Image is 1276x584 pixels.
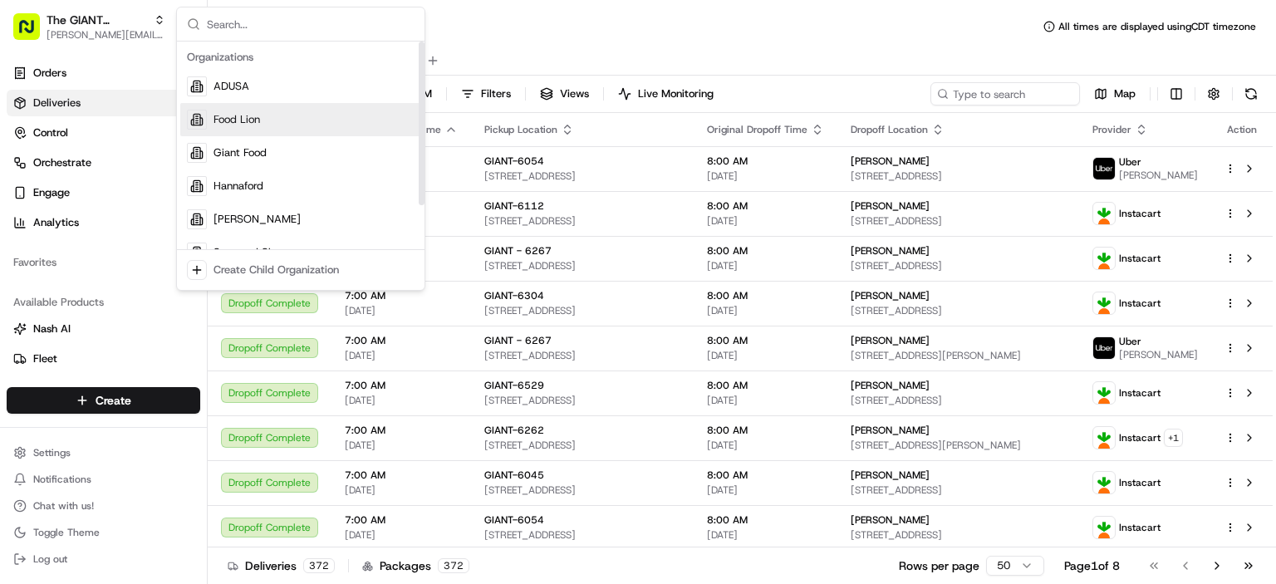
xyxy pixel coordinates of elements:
[345,469,458,482] span: 7:00 AM
[207,7,415,41] input: Search...
[481,86,511,101] span: Filters
[33,321,71,336] span: Nash AI
[1119,207,1161,220] span: Instacart
[484,483,680,497] span: [STREET_ADDRESS]
[1114,86,1136,101] span: Map
[851,469,930,482] span: [PERSON_NAME]
[33,526,100,539] span: Toggle Theme
[7,7,172,47] button: The GIANT Company[PERSON_NAME][EMAIL_ADDRESS][PERSON_NAME][DOMAIN_NAME]
[47,28,165,42] span: [PERSON_NAME][EMAIL_ADDRESS][PERSON_NAME][DOMAIN_NAME]
[851,214,1066,228] span: [STREET_ADDRESS]
[282,164,302,184] button: Start new chat
[345,483,458,497] span: [DATE]
[213,79,249,94] span: ADUSA
[1093,248,1115,269] img: profile_instacart_ahold_partner.png
[47,12,147,28] button: The GIANT Company
[7,547,200,571] button: Log out
[1119,155,1141,169] span: Uber
[707,528,824,542] span: [DATE]
[1239,82,1263,106] button: Refresh
[707,244,824,258] span: 8:00 AM
[851,439,1066,452] span: [STREET_ADDRESS][PERSON_NAME]
[707,123,807,136] span: Original Dropoff Time
[56,159,272,175] div: Start new chat
[362,557,469,574] div: Packages
[611,82,721,106] button: Live Monitoring
[707,259,824,272] span: [DATE]
[1093,292,1115,314] img: profile_instacart_ahold_partner.png
[707,304,824,317] span: [DATE]
[7,90,200,116] a: Deliveries
[438,558,469,573] div: 372
[1119,476,1161,489] span: Instacart
[7,387,200,414] button: Create
[851,528,1066,542] span: [STREET_ADDRESS]
[33,125,68,140] span: Control
[484,155,544,168] span: GIANT-6054
[33,66,66,81] span: Orders
[532,82,596,106] button: Views
[707,513,824,527] span: 8:00 AM
[303,558,335,573] div: 372
[7,289,200,316] div: Available Products
[213,112,260,127] span: Food Lion
[707,155,824,168] span: 8:00 AM
[7,209,200,236] a: Analytics
[7,60,200,86] a: Orders
[851,513,930,527] span: [PERSON_NAME]
[484,349,680,362] span: [STREET_ADDRESS]
[484,439,680,452] span: [STREET_ADDRESS]
[33,351,57,366] span: Fleet
[484,289,544,302] span: GIANT-6304
[165,282,201,294] span: Pylon
[345,424,458,437] span: 7:00 AM
[13,351,194,366] a: Fleet
[484,169,680,183] span: [STREET_ADDRESS]
[345,289,458,302] span: 7:00 AM
[707,424,824,437] span: 8:00 AM
[1087,82,1143,106] button: Map
[484,123,557,136] span: Pickup Location
[345,528,458,542] span: [DATE]
[33,241,127,258] span: Knowledge Base
[345,394,458,407] span: [DATE]
[180,45,421,70] div: Organizations
[851,379,930,392] span: [PERSON_NAME]
[484,334,552,347] span: GIANT - 6267
[1092,123,1131,136] span: Provider
[213,245,287,260] span: Stop and Shop
[56,175,210,189] div: We're available if you need us!
[1093,517,1115,538] img: profile_instacart_ahold_partner.png
[1064,557,1120,574] div: Page 1 of 8
[7,316,200,342] button: Nash AI
[851,123,928,136] span: Dropoff Location
[1093,337,1115,359] img: profile_uber_ahold_partner.png
[851,259,1066,272] span: [STREET_ADDRESS]
[851,394,1066,407] span: [STREET_ADDRESS]
[33,96,81,110] span: Deliveries
[484,304,680,317] span: [STREET_ADDRESS]
[17,159,47,189] img: 1736555255976-a54dd68f-1ca7-489b-9aae-adbdc363a1c4
[33,552,67,566] span: Log out
[707,394,824,407] span: [DATE]
[7,441,200,464] button: Settings
[899,557,979,574] p: Rows per page
[345,349,458,362] span: [DATE]
[213,179,263,194] span: Hannaford
[707,214,824,228] span: [DATE]
[7,120,200,146] button: Control
[707,483,824,497] span: [DATE]
[7,249,200,276] div: Favorites
[930,82,1080,106] input: Type to search
[851,304,1066,317] span: [STREET_ADDRESS]
[345,439,458,452] span: [DATE]
[454,82,518,106] button: Filters
[1119,431,1161,444] span: Instacart
[484,199,544,213] span: GIANT-6112
[1119,252,1161,265] span: Instacart
[1119,169,1198,182] span: [PERSON_NAME]
[851,289,930,302] span: [PERSON_NAME]
[213,263,339,277] div: Create Child Organization
[1119,521,1161,534] span: Instacart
